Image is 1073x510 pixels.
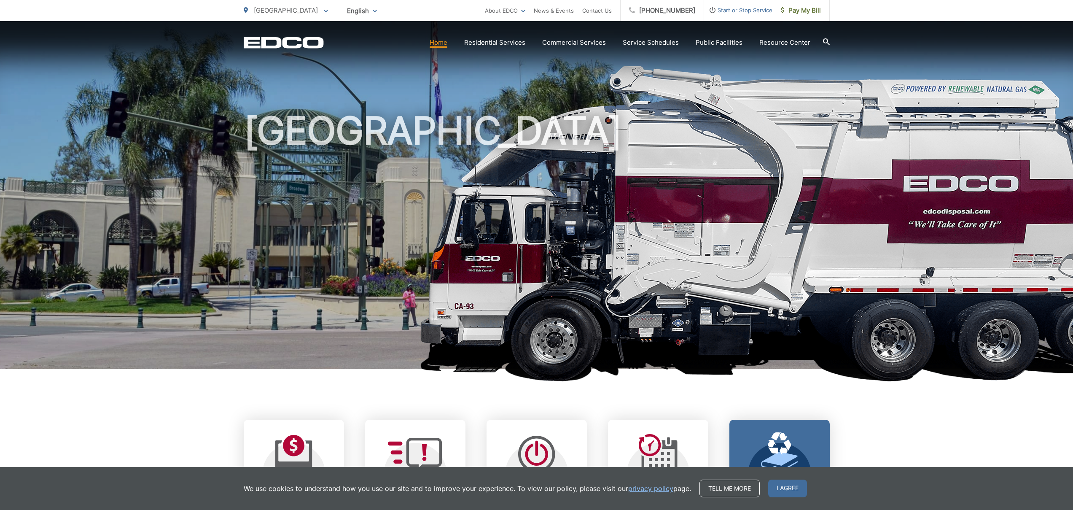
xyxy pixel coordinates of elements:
span: English [341,3,383,18]
a: Residential Services [464,38,525,48]
p: We use cookies to understand how you use our site and to improve your experience. To view our pol... [244,483,691,494]
a: Home [430,38,447,48]
a: News & Events [534,5,574,16]
a: Public Facilities [696,38,742,48]
a: Contact Us [582,5,612,16]
a: Service Schedules [623,38,679,48]
span: Pay My Bill [781,5,821,16]
span: I agree [768,480,807,497]
a: privacy policy [628,483,673,494]
a: EDCD logo. Return to the homepage. [244,37,324,49]
a: Commercial Services [542,38,606,48]
a: Tell me more [699,480,760,497]
a: Resource Center [759,38,810,48]
h1: [GEOGRAPHIC_DATA] [244,110,830,377]
span: [GEOGRAPHIC_DATA] [254,6,318,14]
a: About EDCO [485,5,525,16]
